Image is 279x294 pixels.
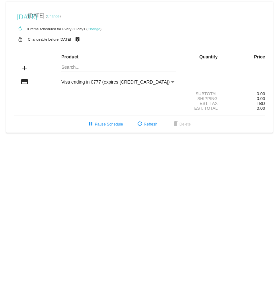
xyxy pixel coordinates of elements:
[74,35,81,44] mat-icon: live_help
[181,101,223,106] div: Est. Tax
[61,54,78,59] strong: Product
[16,25,24,33] mat-icon: autorenew
[61,65,176,70] input: Search...
[86,27,101,31] small: ( )
[61,79,176,85] mat-select: Payment Method
[21,78,28,86] mat-icon: credit_card
[16,35,24,44] mat-icon: lock_open
[88,27,100,31] a: Change
[46,14,61,18] small: ( )
[136,122,157,127] span: Refresh
[172,122,191,127] span: Delete
[172,120,180,128] mat-icon: delete
[16,12,24,20] mat-icon: [DATE]
[223,91,265,96] div: 0.00
[256,101,265,106] span: TBD
[47,14,59,18] a: Change
[82,118,128,130] button: Pause Schedule
[181,91,223,96] div: Subtotal
[257,106,265,111] span: 0.00
[181,96,223,101] div: Shipping
[254,54,265,59] strong: Price
[21,64,28,72] mat-icon: add
[167,118,196,130] button: Delete
[181,106,223,111] div: Est. Total
[87,122,123,127] span: Pause Schedule
[61,79,170,85] span: Visa ending in 0777 (expires [CREDIT_CARD_DATA])
[199,54,218,59] strong: Quantity
[14,27,85,31] small: 0 items scheduled for Every 30 days
[136,120,144,128] mat-icon: refresh
[87,120,95,128] mat-icon: pause
[28,37,71,41] small: Changeable before [DATE]
[257,96,265,101] span: 0.00
[131,118,162,130] button: Refresh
